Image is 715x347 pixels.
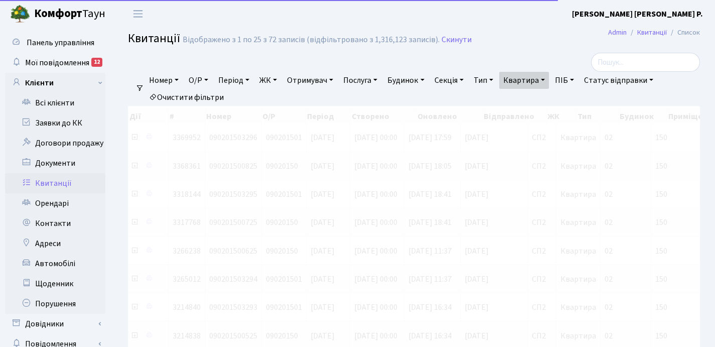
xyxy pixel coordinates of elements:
input: Пошук... [591,53,700,72]
nav: breadcrumb [593,22,715,43]
a: Автомобілі [5,254,105,274]
a: ПІБ [551,72,578,89]
div: Відображено з 1 по 25 з 72 записів (відфільтровано з 1,316,123 записів). [183,35,440,45]
a: Мої повідомлення12 [5,53,105,73]
a: Статус відправки [580,72,657,89]
a: О/Р [185,72,212,89]
a: Тип [470,72,497,89]
a: Послуга [339,72,381,89]
a: Секція [431,72,468,89]
b: Комфорт [34,6,82,22]
img: logo.png [10,4,30,24]
span: Таун [34,6,105,23]
a: Отримувач [283,72,337,89]
button: Переключити навігацію [125,6,151,22]
a: Щоденник [5,274,105,294]
a: Документи [5,153,105,173]
a: [PERSON_NAME] [PERSON_NAME] Р. [572,8,703,20]
a: Адреси [5,234,105,254]
a: Скинути [442,35,472,45]
a: Період [214,72,253,89]
a: Панель управління [5,33,105,53]
a: Всі клієнти [5,93,105,113]
a: Квартира [499,72,549,89]
a: Договори продажу [5,133,105,153]
a: Очистити фільтри [145,89,228,106]
a: Квитанції [637,27,667,38]
a: Заявки до КК [5,113,105,133]
a: Довідники [5,314,105,334]
a: Орендарі [5,193,105,213]
a: Номер [145,72,183,89]
a: Клієнти [5,73,105,93]
b: [PERSON_NAME] [PERSON_NAME] Р. [572,9,703,20]
a: Квитанції [5,173,105,193]
a: Контакти [5,213,105,234]
span: Мої повідомлення [25,57,89,68]
span: Квитанції [128,30,180,47]
li: Список [667,27,700,38]
a: Порушення [5,294,105,314]
a: Будинок [383,72,428,89]
span: Панель управління [27,37,94,48]
div: 12 [91,58,102,67]
a: Admin [608,27,627,38]
a: ЖК [255,72,281,89]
